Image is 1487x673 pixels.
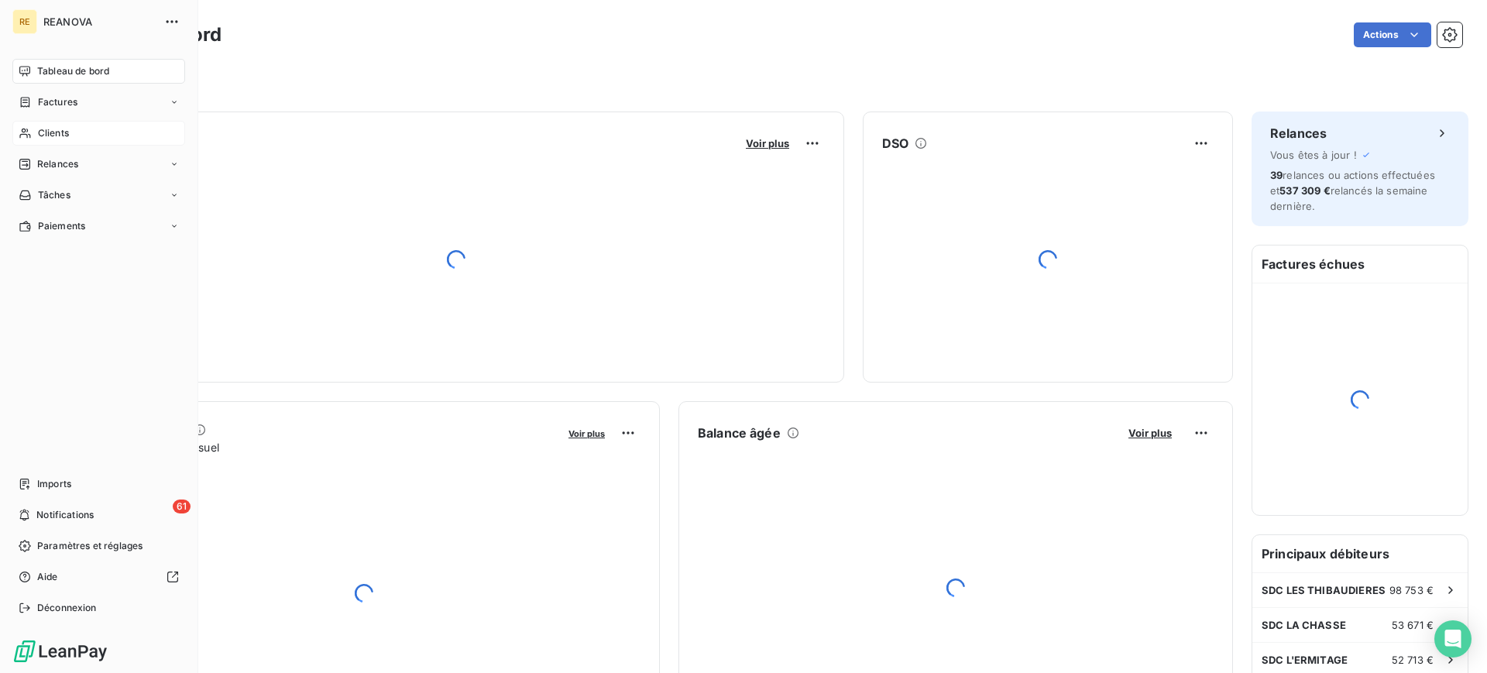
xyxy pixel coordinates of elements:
span: relances ou actions effectuées et relancés la semaine dernière. [1270,169,1435,212]
button: Voir plus [564,426,610,440]
span: 98 753 € [1389,584,1434,596]
span: Vous êtes à jour ! [1270,149,1357,161]
span: Factures [38,95,77,109]
h6: Factures échues [1252,246,1468,283]
span: Voir plus [746,137,789,149]
span: Aide [37,570,58,584]
span: 52 713 € [1392,654,1434,666]
a: Aide [12,565,185,589]
span: Déconnexion [37,601,97,615]
span: 61 [173,500,191,513]
button: Voir plus [741,136,794,150]
span: Paramètres et réglages [37,539,143,553]
span: Relances [37,157,78,171]
img: Logo LeanPay [12,639,108,664]
div: Open Intercom Messenger [1434,620,1472,658]
span: REANOVA [43,15,155,28]
button: Voir plus [1124,426,1176,440]
span: SDC LA CHASSE [1262,619,1346,631]
span: Tâches [38,188,70,202]
span: SDC LES THIBAUDIERES [1262,584,1386,596]
span: Imports [37,477,71,491]
span: Voir plus [1128,427,1172,439]
span: Clients [38,126,69,140]
h6: Relances [1270,124,1327,142]
span: Notifications [36,508,94,522]
span: 53 671 € [1392,619,1434,631]
span: Voir plus [568,428,605,439]
span: Chiffre d'affaires mensuel [88,439,558,455]
button: Actions [1354,22,1431,47]
h6: Principaux débiteurs [1252,535,1468,572]
span: 39 [1270,169,1283,181]
h6: Balance âgée [698,424,781,442]
span: SDC L'ERMITAGE [1262,654,1348,666]
span: 537 309 € [1279,184,1330,197]
span: Paiements [38,219,85,233]
span: Tableau de bord [37,64,109,78]
div: RE [12,9,37,34]
h6: DSO [882,134,908,153]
